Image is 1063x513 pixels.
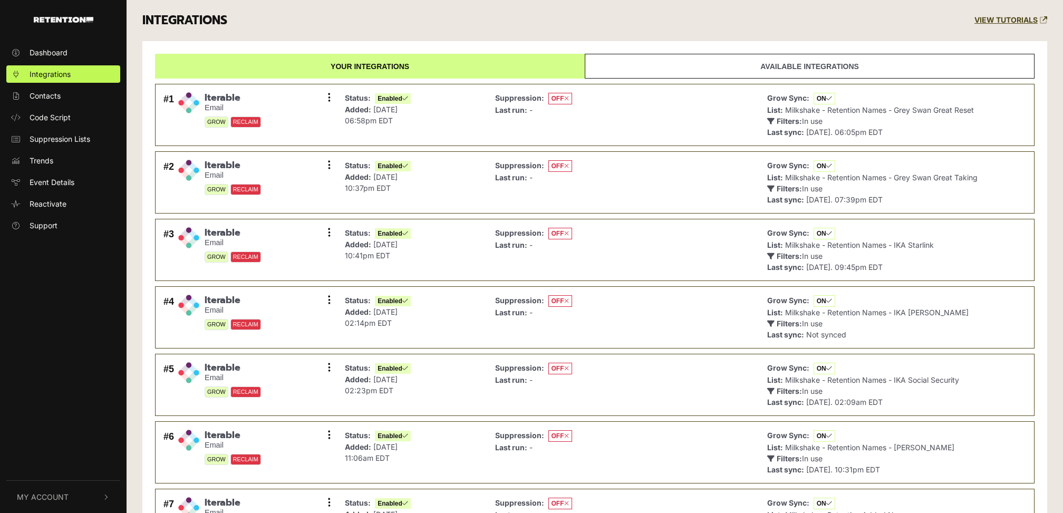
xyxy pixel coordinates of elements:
[345,375,398,395] span: [DATE] 02:23pm EDT
[777,454,802,463] strong: Filters:
[585,54,1035,79] a: Available integrations
[375,363,411,374] span: Enabled
[345,375,371,384] strong: Added:
[163,160,174,205] div: #2
[205,430,261,441] span: Iterable
[345,442,371,451] strong: Added:
[205,160,261,171] span: Iterable
[345,363,371,372] strong: Status:
[529,308,533,317] span: -
[777,117,802,125] strong: Filters:
[529,375,533,384] span: -
[345,431,371,440] strong: Status:
[205,103,261,112] small: Email
[345,105,371,114] strong: Added:
[178,92,199,113] img: Iterable
[529,173,533,182] span: -
[767,308,783,317] strong: List:
[495,173,527,182] strong: Last run:
[6,130,120,148] a: Suppression Lists
[345,498,371,507] strong: Status:
[548,363,572,374] span: OFF
[6,173,120,191] a: Event Details
[495,363,544,372] strong: Suppression:
[785,308,969,317] span: Milkshake - Retention Names - IKA [PERSON_NAME]
[767,240,783,249] strong: List:
[205,362,261,374] span: Iterable
[767,115,974,127] p: In use
[806,195,883,204] span: [DATE]. 07:39pm EDT
[163,227,174,273] div: #3
[345,240,371,249] strong: Added:
[495,240,527,249] strong: Last run:
[205,441,261,450] small: Email
[345,228,371,237] strong: Status:
[767,385,959,396] p: In use
[767,465,804,474] strong: Last sync:
[30,112,71,123] span: Code Script
[767,363,809,372] strong: Grow Sync:
[767,173,783,182] strong: List:
[806,330,846,339] span: Not synced
[205,227,261,239] span: Iterable
[205,184,228,195] span: GROW
[230,454,261,465] span: RECLAIM
[345,105,398,125] span: [DATE] 06:58pm EDT
[178,295,199,316] img: Iterable
[6,44,120,61] a: Dashboard
[548,228,572,239] span: OFF
[495,296,544,305] strong: Suppression:
[6,87,120,104] a: Contacts
[495,498,544,507] strong: Suppression:
[806,263,883,272] span: [DATE]. 09:45pm EDT
[230,386,261,398] span: RECLAIM
[230,251,261,263] span: RECLAIM
[548,498,572,509] span: OFF
[785,105,974,114] span: Milkshake - Retention Names - Grey Swan Great Reset
[495,105,527,114] strong: Last run:
[30,155,53,166] span: Trends
[767,330,804,339] strong: Last sync:
[495,93,544,102] strong: Suppression:
[205,251,228,263] span: GROW
[814,295,835,307] span: ON
[345,93,371,102] strong: Status:
[767,195,804,204] strong: Last sync:
[345,296,371,305] strong: Status:
[814,363,835,374] span: ON
[777,386,802,395] strong: Filters:
[375,498,411,509] span: Enabled
[205,454,228,465] span: GROW
[345,172,398,192] span: [DATE] 10:37pm EDT
[205,92,261,104] span: Iterable
[767,398,804,406] strong: Last sync:
[806,128,883,137] span: [DATE]. 06:05pm EDT
[548,295,572,307] span: OFF
[767,128,804,137] strong: Last sync:
[767,296,809,305] strong: Grow Sync:
[30,177,74,188] span: Event Details
[495,375,527,384] strong: Last run:
[767,498,809,507] strong: Grow Sync:
[767,318,969,329] p: In use
[814,93,835,104] span: ON
[814,228,835,239] span: ON
[767,431,809,440] strong: Grow Sync:
[205,171,261,180] small: Email
[6,481,120,513] button: My Account
[205,306,261,315] small: Email
[163,92,174,138] div: #1
[6,217,120,234] a: Support
[806,465,880,474] span: [DATE]. 10:31pm EDT
[205,386,228,398] span: GROW
[767,105,783,114] strong: List:
[814,498,835,509] span: ON
[6,65,120,83] a: Integrations
[178,227,199,248] img: Iterable
[375,93,411,104] span: Enabled
[814,430,835,442] span: ON
[548,93,572,104] span: OFF
[777,184,802,193] strong: Filters:
[767,250,934,262] p: In use
[345,442,398,462] span: [DATE] 11:06am EDT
